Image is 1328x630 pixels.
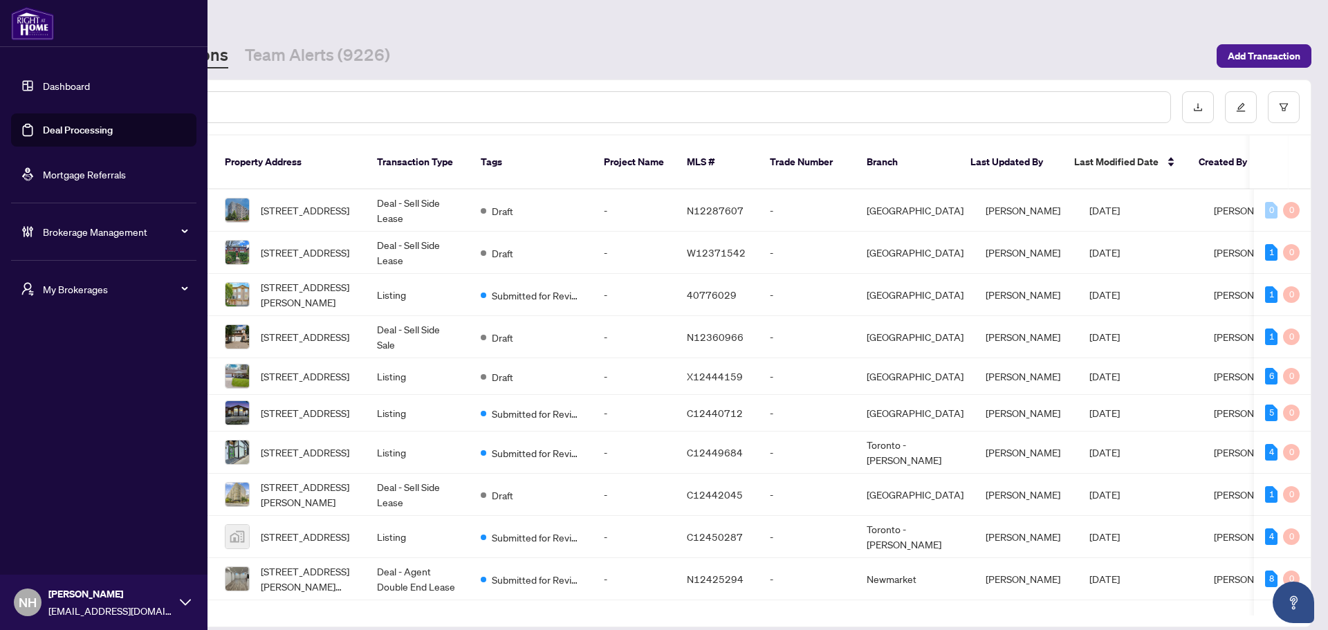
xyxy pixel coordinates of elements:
span: [STREET_ADDRESS] [261,529,349,544]
td: [PERSON_NAME] [975,558,1078,600]
span: W12371542 [687,246,746,259]
td: Listing [366,516,470,558]
td: [PERSON_NAME] [975,232,1078,274]
th: MLS # [676,136,759,189]
button: Add Transaction [1217,44,1311,68]
span: [PERSON_NAME] [1214,573,1289,585]
div: 0 [1283,328,1300,345]
div: 0 [1283,486,1300,503]
td: [GEOGRAPHIC_DATA] [856,358,975,395]
td: - [759,358,856,395]
td: [PERSON_NAME] [975,474,1078,516]
td: Deal - Sell Side Lease [366,189,470,232]
span: [STREET_ADDRESS] [261,245,349,260]
span: [PERSON_NAME] [1214,488,1289,501]
th: Transaction Type [366,136,470,189]
div: 1 [1265,244,1278,261]
img: thumbnail-img [225,364,249,388]
button: Open asap [1273,582,1314,623]
span: [DATE] [1089,446,1120,458]
span: [PERSON_NAME] [1214,407,1289,419]
div: 4 [1265,444,1278,461]
img: logo [11,7,54,40]
th: Created By [1188,136,1279,189]
span: download [1193,102,1203,112]
td: Toronto - [PERSON_NAME] [856,432,975,474]
div: 4 [1265,528,1278,545]
span: Submitted for Review [492,406,582,421]
div: 8 [1265,571,1278,587]
span: edit [1236,102,1246,112]
span: [STREET_ADDRESS] [261,445,349,460]
a: Team Alerts (9226) [245,44,390,68]
div: 0 [1283,244,1300,261]
span: [DATE] [1089,530,1120,543]
td: - [593,358,676,395]
span: Submitted for Review [492,530,582,545]
div: 1 [1265,486,1278,503]
td: - [759,558,856,600]
a: Mortgage Referrals [43,168,126,180]
div: 0 [1283,405,1300,421]
td: Newmarket [856,558,975,600]
img: thumbnail-img [225,441,249,464]
button: edit [1225,91,1257,123]
td: - [593,316,676,358]
div: 0 [1283,444,1300,461]
span: [DATE] [1089,288,1120,301]
td: - [593,432,676,474]
div: 0 [1283,368,1300,385]
span: N12425294 [687,573,744,585]
span: Submitted for Review [492,288,582,303]
img: thumbnail-img [225,325,249,349]
span: Draft [492,245,513,261]
span: filter [1279,102,1289,112]
td: [GEOGRAPHIC_DATA] [856,474,975,516]
td: [PERSON_NAME] [975,358,1078,395]
td: [PERSON_NAME] [975,189,1078,232]
span: [PERSON_NAME] [48,586,173,602]
span: Draft [492,488,513,503]
span: 40776029 [687,288,737,301]
span: [DATE] [1089,407,1120,419]
span: Last Modified Date [1074,154,1159,169]
td: [GEOGRAPHIC_DATA] [856,316,975,358]
td: [GEOGRAPHIC_DATA] [856,189,975,232]
span: [STREET_ADDRESS] [261,329,349,344]
th: Tags [470,136,593,189]
div: 1 [1265,328,1278,345]
span: Draft [492,203,513,219]
button: filter [1268,91,1300,123]
span: [PERSON_NAME] [1214,370,1289,382]
span: [STREET_ADDRESS] [261,203,349,218]
span: [STREET_ADDRESS][PERSON_NAME] [261,279,355,310]
th: Property Address [214,136,366,189]
span: [DATE] [1089,573,1120,585]
td: - [593,274,676,316]
span: [EMAIL_ADDRESS][DOMAIN_NAME] [48,603,173,618]
span: [PERSON_NAME] [1214,446,1289,458]
td: - [759,316,856,358]
th: Trade Number [759,136,856,189]
td: - [759,189,856,232]
span: [DATE] [1089,204,1120,216]
span: [STREET_ADDRESS][PERSON_NAME][PERSON_NAME] [261,564,355,594]
img: thumbnail-img [225,401,249,425]
div: 0 [1283,528,1300,545]
a: Deal Processing [43,124,113,136]
img: thumbnail-img [225,241,249,264]
th: Project Name [593,136,676,189]
span: [DATE] [1089,488,1120,501]
td: - [593,395,676,432]
td: Deal - Sell Side Lease [366,474,470,516]
span: C12442045 [687,488,743,501]
img: thumbnail-img [225,483,249,506]
td: Deal - Sell Side Sale [366,316,470,358]
td: [GEOGRAPHIC_DATA] [856,395,975,432]
td: [PERSON_NAME] [975,274,1078,316]
td: - [759,232,856,274]
span: Brokerage Management [43,224,187,239]
span: user-switch [21,282,35,296]
th: Branch [856,136,959,189]
td: - [593,474,676,516]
